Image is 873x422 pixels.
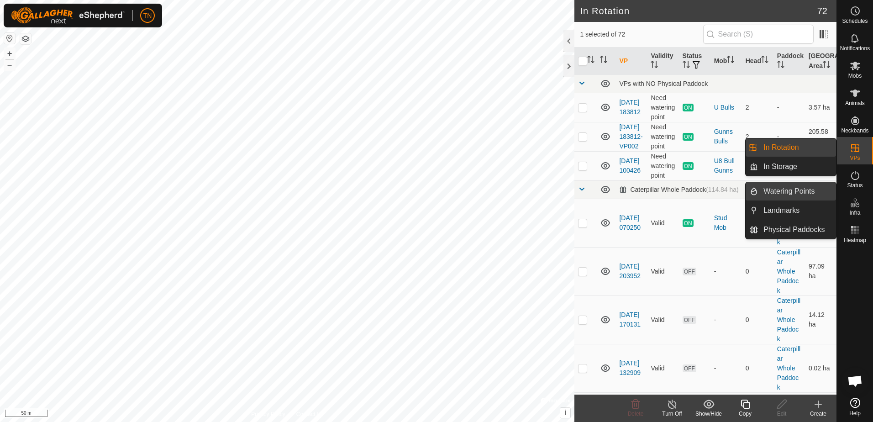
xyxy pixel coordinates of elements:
td: 7 [742,199,773,247]
a: [DATE] 070250 [619,214,641,231]
input: Search (S) [703,25,814,44]
span: Heatmap [844,237,866,243]
th: Status [679,47,710,75]
div: Copy [727,410,763,418]
td: 14.12 ha [805,295,836,344]
td: Valid [647,247,678,295]
span: (114.84 ha) [706,186,739,193]
a: [DATE] 203952 [619,263,641,280]
span: Status [847,183,862,188]
td: Need watering point [647,93,678,122]
th: [GEOGRAPHIC_DATA] Area [805,47,836,75]
td: 0.02 ha [805,344,836,392]
button: – [4,60,15,71]
a: In Storage [758,158,836,176]
span: Neckbands [841,128,868,133]
p-sorticon: Activate to sort [587,57,594,64]
a: Privacy Policy [251,410,285,418]
span: In Storage [763,161,797,172]
td: 97.09 ha [805,247,836,295]
img: Gallagher Logo [11,7,125,24]
th: VP [615,47,647,75]
span: Schedules [842,18,868,24]
button: Reset Map [4,33,15,44]
div: Stud Mob [714,213,738,232]
span: Notifications [840,46,870,51]
span: ON [683,219,694,227]
div: Caterpillar Whole Paddock [619,186,738,194]
td: Need watering point [647,122,678,151]
p-sorticon: Activate to sort [651,62,658,69]
span: TN [143,11,152,21]
span: Physical Paddocks [763,224,825,235]
span: 1 selected of 72 [580,30,703,39]
span: 72 [817,4,827,18]
span: OFF [683,364,696,372]
div: Create [800,410,836,418]
div: - [714,364,738,373]
p-sorticon: Activate to sort [683,62,690,69]
td: 0 [742,344,773,392]
button: i [560,408,570,418]
a: Caterpillar Whole Paddock [777,345,800,391]
li: In Storage [746,158,836,176]
li: Watering Points [746,182,836,200]
span: In Rotation [763,142,799,153]
td: 3.57 ha [805,93,836,122]
span: ON [683,162,694,170]
a: [DATE] 100426 [619,157,641,174]
span: i [564,409,566,417]
td: 0 [742,295,773,344]
li: Physical Paddocks [746,221,836,239]
span: Delete [628,411,644,417]
li: In Rotation [746,138,836,157]
a: Caterpillar Whole Paddock [777,200,800,246]
span: Animals [845,100,865,106]
td: 205.58 ha [805,122,836,151]
button: + [4,48,15,59]
a: Caterpillar Whole Paddock [777,297,800,343]
td: 2 [742,122,773,151]
a: [DATE] 183812 [619,99,641,116]
span: Landmarks [763,205,799,216]
th: Validity [647,47,678,75]
p-sorticon: Activate to sort [761,57,768,64]
a: Help [837,394,873,420]
a: Landmarks [758,201,836,220]
th: Head [742,47,773,75]
span: Help [849,411,861,416]
a: In Rotation [758,138,836,157]
td: - [773,93,805,122]
a: [DATE] 132909 [619,359,641,376]
td: 0 [742,247,773,295]
th: Mob [710,47,742,75]
span: Infra [849,210,860,216]
button: Map Layers [20,33,31,44]
p-sorticon: Activate to sort [777,62,784,69]
span: ON [683,133,694,141]
td: Valid [647,295,678,344]
span: ON [683,104,694,111]
p-sorticon: Activate to sort [727,57,734,64]
div: U Bulls [714,103,738,112]
td: 1 [742,151,773,180]
div: - [714,315,738,325]
span: VPs [850,155,860,161]
td: - [773,122,805,151]
div: Gunns Bulls [714,127,738,146]
div: Turn Off [654,410,690,418]
span: OFF [683,316,696,324]
td: 2 [742,93,773,122]
div: U8 Bull Gunns [714,156,738,175]
th: Paddock [773,47,805,75]
span: Watering Points [763,186,815,197]
td: Valid [647,199,678,247]
div: - [714,267,738,276]
a: Physical Paddocks [758,221,836,239]
span: Mobs [848,73,862,79]
td: Need watering point [647,151,678,180]
li: Landmarks [746,201,836,220]
td: Valid [647,344,678,392]
p-sorticon: Activate to sort [823,62,830,69]
a: Caterpillar Whole Paddock [777,248,800,294]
